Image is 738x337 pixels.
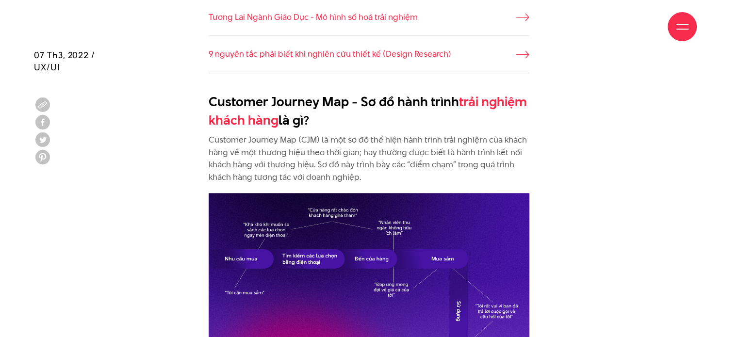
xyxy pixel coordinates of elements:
p: Customer Journey Map (CJM) là một sơ đồ thể hiện hành trình trải nghiệm của khách hàng về một thư... [209,134,529,183]
span: 07 Th3, 2022 / UX/UI [34,49,95,73]
h2: Customer Journey Map - Sơ đồ hành trình là gì? [209,93,529,129]
a: 9 nguyên tắc phải biết khi nghiên cứu thiết kế (Design Research) [209,48,529,61]
a: trải nghiệm khách hàng [209,93,527,129]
